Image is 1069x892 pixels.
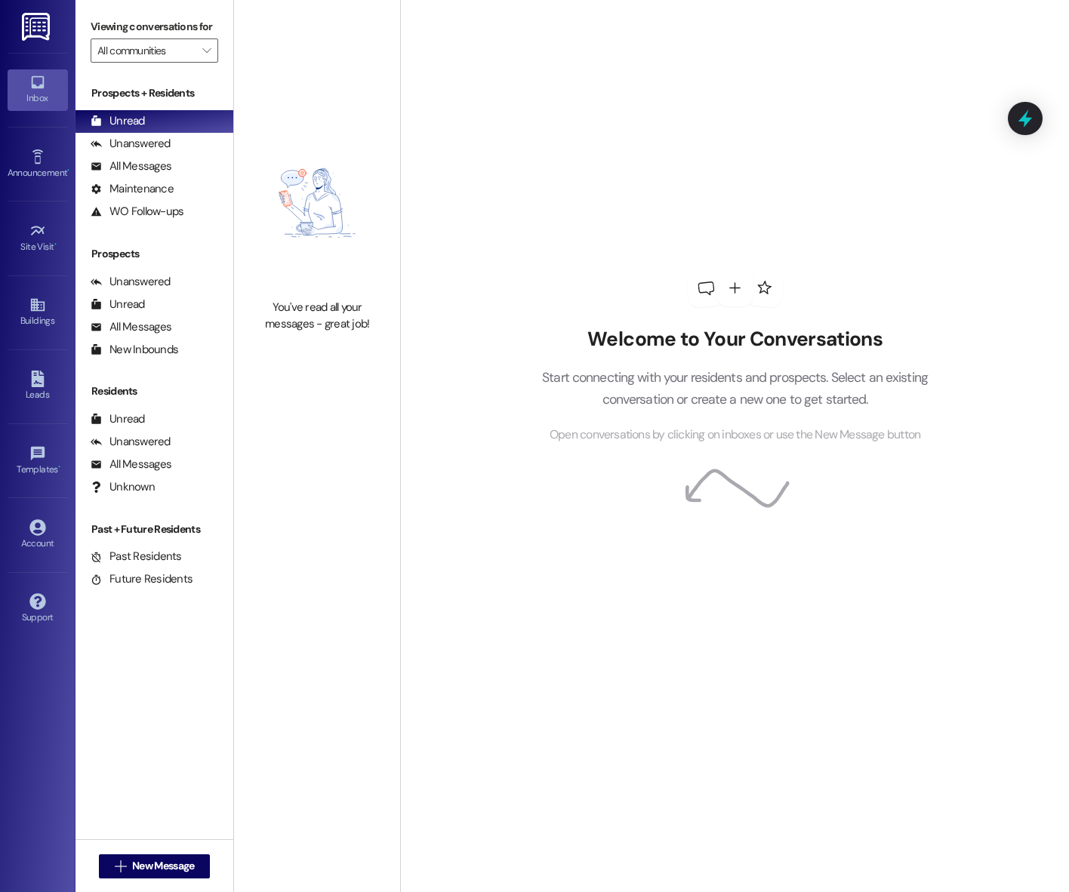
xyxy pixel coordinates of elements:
[132,858,194,874] span: New Message
[54,239,57,250] span: •
[8,69,68,110] a: Inbox
[91,479,155,495] div: Unknown
[91,204,183,220] div: WO Follow-ups
[91,319,171,335] div: All Messages
[75,246,233,262] div: Prospects
[8,218,68,259] a: Site Visit •
[91,181,174,197] div: Maintenance
[91,136,171,152] div: Unanswered
[91,297,145,312] div: Unread
[251,300,384,332] div: You've read all your messages - great job!
[67,165,69,176] span: •
[75,383,233,399] div: Residents
[91,342,178,358] div: New Inbounds
[202,45,211,57] i: 
[91,571,193,587] div: Future Residents
[91,15,218,38] label: Viewing conversations for
[22,13,53,41] img: ResiDesk Logo
[519,328,951,352] h2: Welcome to Your Conversations
[251,114,384,292] img: empty-state
[58,462,60,472] span: •
[75,521,233,537] div: Past + Future Residents
[115,860,126,872] i: 
[8,441,68,481] a: Templates •
[91,113,145,129] div: Unread
[75,85,233,101] div: Prospects + Residents
[97,38,194,63] input: All communities
[91,434,171,450] div: Unanswered
[91,274,171,290] div: Unanswered
[8,589,68,629] a: Support
[91,411,145,427] div: Unread
[91,457,171,472] div: All Messages
[8,366,68,407] a: Leads
[8,292,68,333] a: Buildings
[550,426,920,444] span: Open conversations by clicking on inboxes or use the New Message button
[91,549,182,564] div: Past Residents
[91,158,171,174] div: All Messages
[519,367,951,410] p: Start connecting with your residents and prospects. Select an existing conversation or create a n...
[8,515,68,555] a: Account
[99,854,211,878] button: New Message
